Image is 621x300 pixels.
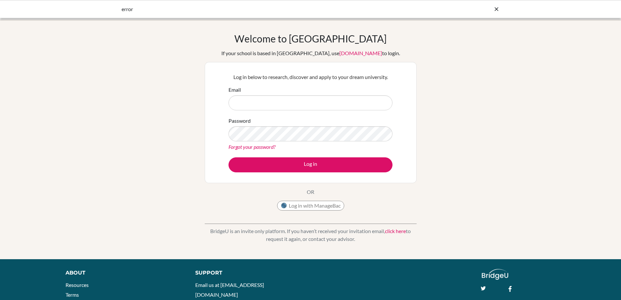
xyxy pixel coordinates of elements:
div: Support [195,269,303,277]
button: Log in with ManageBac [277,201,344,211]
a: Email us at [EMAIL_ADDRESS][DOMAIN_NAME] [195,282,264,298]
button: Log in [229,157,392,172]
a: Terms [66,292,79,298]
div: error [122,5,402,13]
div: If your school is based in [GEOGRAPHIC_DATA], use to login. [221,49,400,57]
a: Forgot your password? [229,144,275,150]
a: Resources [66,282,89,288]
label: Password [229,117,251,125]
img: logo_white@2x-f4f0deed5e89b7ecb1c2cc34c3e3d731f90f0f143d5ea2071677605dd97b5244.png [482,269,508,280]
a: click here [385,228,406,234]
p: OR [307,188,314,196]
div: About [66,269,181,277]
p: BridgeU is an invite only platform. If you haven’t received your invitation email, to request it ... [205,227,417,243]
h1: Welcome to [GEOGRAPHIC_DATA] [234,33,387,44]
a: [DOMAIN_NAME] [339,50,382,56]
label: Email [229,86,241,94]
p: Log in below to research, discover and apply to your dream university. [229,73,392,81]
